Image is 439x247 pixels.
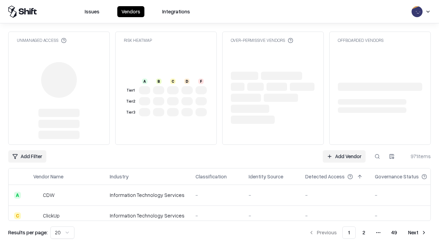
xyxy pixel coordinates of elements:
div: Detected Access [305,173,345,180]
div: A [142,79,147,84]
div: - [195,191,238,199]
div: CDW [43,191,55,199]
div: A [14,192,21,199]
a: Add Vendor [323,150,366,163]
div: C [14,212,21,219]
div: Tier 3 [125,109,136,115]
div: Identity Source [249,173,283,180]
div: Over-Permissive Vendors [231,37,293,43]
div: Vendor Name [33,173,63,180]
button: 2 [357,226,371,239]
div: Information Technology Services [110,191,185,199]
div: - [249,191,294,199]
div: Tier 2 [125,98,136,104]
div: - [195,212,238,219]
div: - [305,191,364,199]
div: - [305,212,364,219]
div: Offboarded Vendors [338,37,383,43]
img: ClickUp [33,212,40,219]
div: D [184,79,190,84]
button: Integrations [158,6,194,17]
button: Add Filter [8,150,46,163]
button: Issues [81,6,104,17]
div: F [198,79,204,84]
p: Results per page: [8,229,48,236]
div: Unmanaged Access [17,37,67,43]
div: - [375,212,438,219]
div: C [170,79,176,84]
button: 49 [386,226,403,239]
button: Next [404,226,431,239]
div: Governance Status [375,173,419,180]
div: Risk Heatmap [124,37,152,43]
button: 1 [342,226,356,239]
nav: pagination [305,226,431,239]
div: ClickUp [43,212,60,219]
img: CDW [33,192,40,199]
button: Vendors [117,6,144,17]
div: 971 items [403,153,431,160]
div: B [156,79,162,84]
div: Information Technology Services [110,212,185,219]
div: - [249,212,294,219]
div: Industry [110,173,129,180]
div: - [375,191,438,199]
div: Tier 1 [125,87,136,93]
div: Classification [195,173,227,180]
